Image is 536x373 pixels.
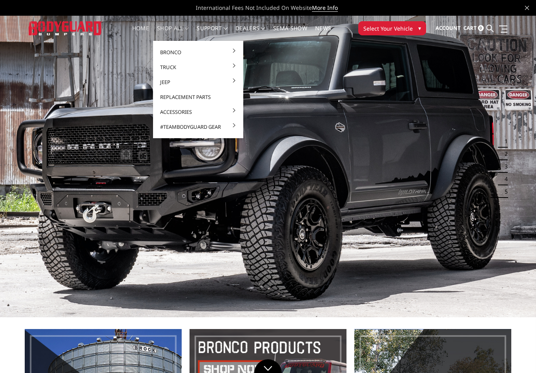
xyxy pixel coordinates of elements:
a: Jeep [156,75,240,90]
a: More Info [312,4,338,12]
a: News [315,26,331,41]
button: 2 of 5 [500,148,508,160]
a: Replacement Parts [156,90,240,104]
span: ▾ [418,24,421,32]
a: shop all [157,26,189,41]
a: Dealers [235,26,265,41]
a: SEMA Show [273,26,307,41]
a: Home [132,26,149,41]
span: Account [436,24,461,31]
a: Account [436,18,461,39]
span: 0 [478,25,484,31]
button: 3 of 5 [500,160,508,173]
button: 4 of 5 [500,173,508,185]
a: Cart 0 [463,18,484,39]
button: Select Your Vehicle [358,21,426,35]
button: 1 of 5 [500,135,508,148]
a: Accessories [156,104,240,119]
button: 5 of 5 [500,185,508,198]
a: Bronco [156,45,240,60]
a: Support [197,26,228,41]
span: Select Your Vehicle [363,24,413,33]
span: Cart [463,24,477,31]
a: Truck [156,60,240,75]
a: #TeamBodyguard Gear [156,119,240,134]
img: BODYGUARD BUMPERS [29,21,102,36]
